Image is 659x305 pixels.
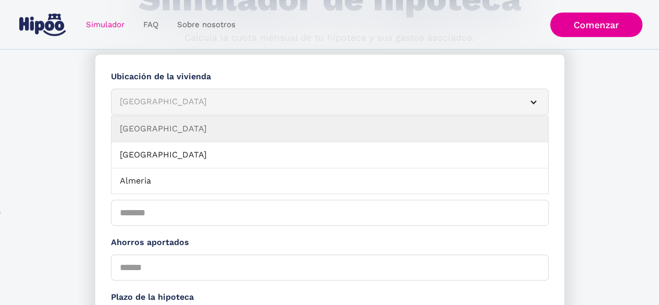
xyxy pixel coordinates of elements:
[111,89,549,115] article: [GEOGRAPHIC_DATA]
[111,236,549,249] label: Ahorros aportados
[120,95,515,108] div: [GEOGRAPHIC_DATA]
[111,291,549,304] label: Plazo de la hipoteca
[134,15,168,35] a: FAQ
[111,168,548,194] a: Almeria
[168,15,245,35] a: Sobre nosotros
[550,13,642,37] a: Comenzar
[111,142,548,168] a: [GEOGRAPHIC_DATA]
[77,15,134,35] a: Simulador
[111,70,549,83] label: Ubicación de la vivienda
[111,116,548,142] a: [GEOGRAPHIC_DATA]
[17,9,68,40] a: home
[111,116,549,194] nav: [GEOGRAPHIC_DATA]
